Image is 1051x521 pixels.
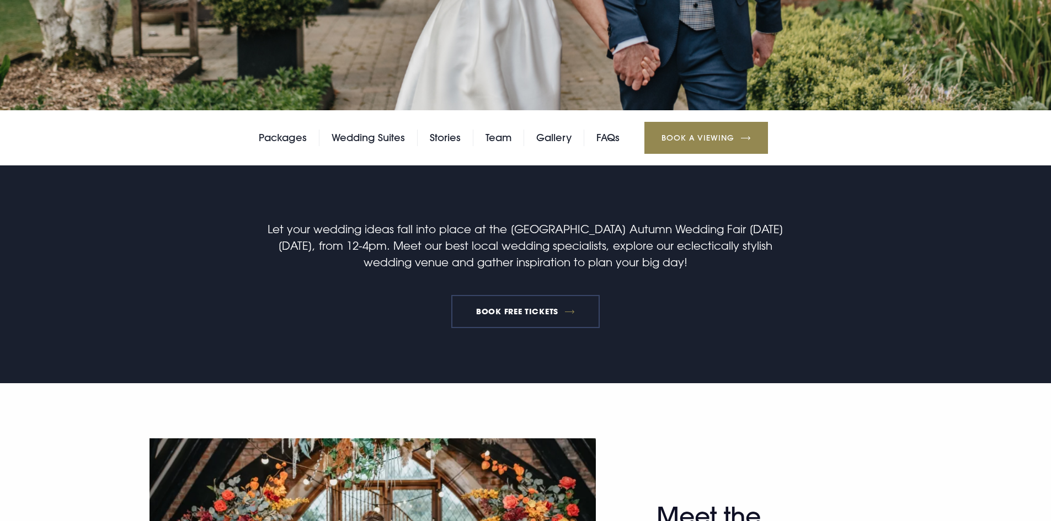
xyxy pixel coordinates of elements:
a: Book a Viewing [644,122,768,154]
a: FAQs [596,130,620,146]
a: Wedding Suites [332,130,405,146]
a: Stories [430,130,461,146]
a: BOOK FREE TICKETS [451,295,600,328]
a: Packages [259,130,307,146]
a: Team [486,130,511,146]
a: Gallery [536,130,572,146]
p: Let your wedding ideas fall into place at the [GEOGRAPHIC_DATA] Autumn Wedding Fair [DATE][DATE],... [263,221,788,270]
